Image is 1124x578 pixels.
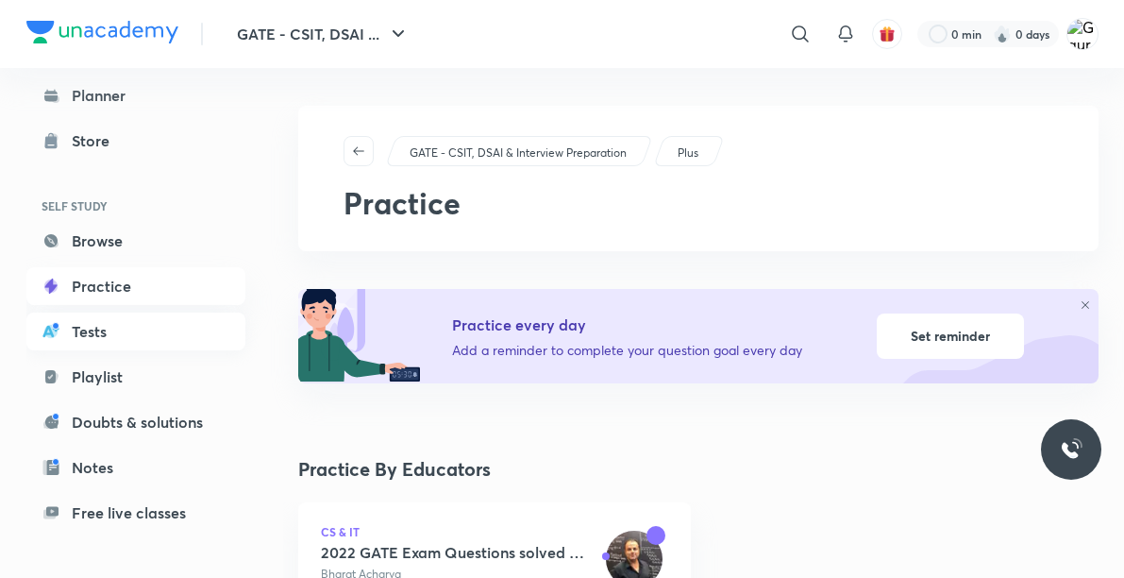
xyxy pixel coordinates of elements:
[406,144,629,161] a: GATE - CSIT, DSAI & Interview Preparation
[678,144,698,161] p: Plus
[26,267,245,305] a: Practice
[26,222,245,260] a: Browse
[26,358,245,396] a: Playlist
[26,190,245,222] h6: SELF STUDY
[226,15,421,53] button: GATE - CSIT, DSAI ...
[344,185,1053,221] h2: Practice
[72,129,121,152] div: Store
[26,449,245,486] a: Notes
[674,144,701,161] a: Plus
[26,313,245,350] a: Tests
[321,543,585,562] div: 2022 GATE Exam Questions solved + Practice Questions
[26,76,245,114] a: Planner
[26,403,245,441] a: Doubts & solutions
[872,19,902,49] button: avatar
[321,526,585,537] span: CS & IT
[26,21,178,43] img: Company Logo
[877,314,1024,359] div: Set reminder
[1066,18,1099,50] img: Gaurav singh
[26,21,178,48] a: Company Logo
[993,25,1012,43] img: streak
[452,314,802,336] h5: Practice every day
[26,122,245,160] a: Store
[298,455,1099,484] h4: Practice By Educators
[452,340,802,360] p: Add a reminder to complete your question goal every day
[879,25,896,42] img: avatar
[410,144,627,161] p: GATE - CSIT, DSAI & Interview Preparation
[1060,438,1082,461] img: ttu
[26,494,245,532] a: Free live classes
